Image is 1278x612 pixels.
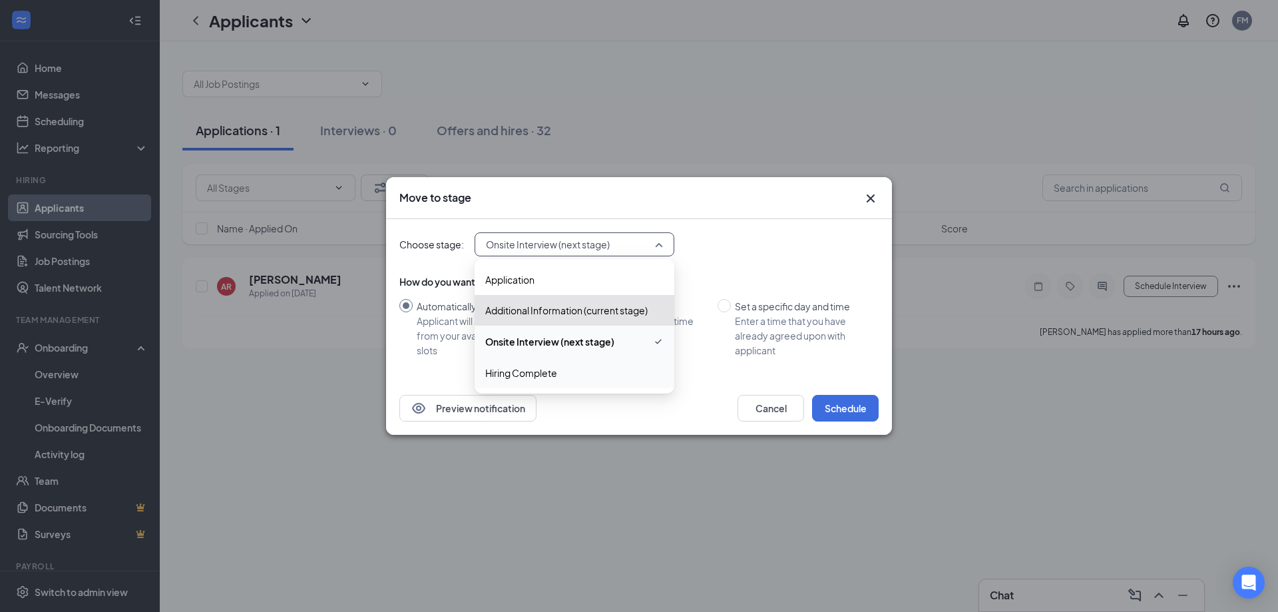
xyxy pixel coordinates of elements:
[399,275,879,288] div: How do you want to schedule time with the applicant?
[735,314,868,358] div: Enter a time that you have already agreed upon with applicant
[735,299,868,314] div: Set a specific day and time
[738,395,804,422] button: Cancel
[863,190,879,206] svg: Cross
[653,334,664,350] svg: Checkmark
[399,395,536,422] button: EyePreview notification
[485,366,557,380] span: Hiring Complete
[485,334,614,349] span: Onsite Interview (next stage)
[863,190,879,206] button: Close
[485,303,648,318] span: Additional Information (current stage)
[399,190,471,205] h3: Move to stage
[417,314,521,358] div: Applicant will select from your available time slots
[486,234,610,254] span: Onsite Interview (next stage)
[1233,567,1265,599] div: Open Intercom Messenger
[417,299,521,314] div: Automatically
[485,272,534,287] span: Application
[411,400,427,416] svg: Eye
[812,395,879,422] button: Schedule
[399,237,464,252] span: Choose stage:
